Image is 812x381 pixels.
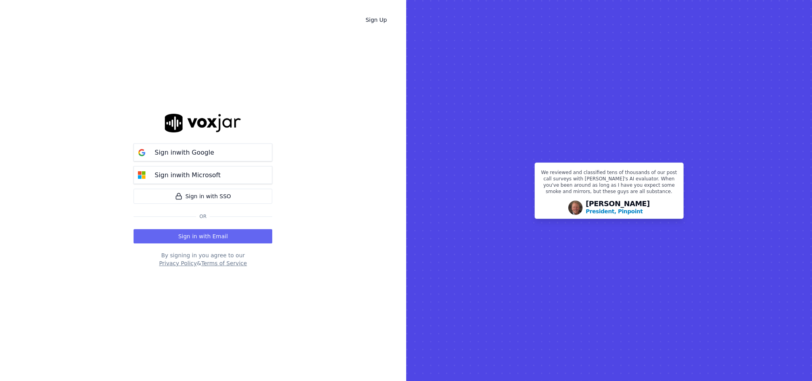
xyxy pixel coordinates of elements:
button: Sign in with Email [134,229,272,243]
p: Sign in with Google [155,148,214,157]
span: Or [196,213,210,220]
img: google Sign in button [134,145,150,161]
div: [PERSON_NAME] [586,200,650,215]
img: microsoft Sign in button [134,167,150,183]
a: Sign Up [359,13,393,27]
img: Avatar [568,201,583,215]
p: We reviewed and classified tens of thousands of our post call surveys with [PERSON_NAME]'s AI eva... [540,169,678,198]
button: Terms of Service [201,259,247,267]
p: Sign in with Microsoft [155,170,220,180]
button: Sign inwith Microsoft [134,166,272,184]
p: President, Pinpoint [586,207,643,215]
a: Sign in with SSO [134,189,272,204]
button: Privacy Policy [159,259,197,267]
img: logo [165,114,241,132]
div: By signing in you agree to our & [134,251,272,267]
button: Sign inwith Google [134,144,272,161]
